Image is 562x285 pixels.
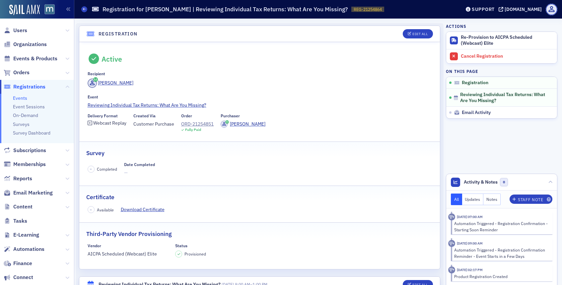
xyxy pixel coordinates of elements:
a: View Homepage [40,4,55,16]
button: Re-Provision to AICPA Scheduled (Webcast) Elite [446,32,557,49]
div: Support [472,6,495,12]
span: Completed [97,166,117,172]
button: Updates [462,194,484,205]
span: Finance [13,260,32,267]
a: Registrations [4,83,45,90]
h4: Registration [99,30,138,37]
span: Tasks [13,217,27,225]
span: E-Learning [13,231,39,239]
span: — [124,169,155,176]
time: 8/8/2025 07:00 AM [457,214,483,219]
span: Registrations [13,83,45,90]
h1: Registration for [PERSON_NAME] | Reviewing Individual Tax Returns: What Are You Missing? [103,5,348,13]
span: Orders [13,69,30,76]
span: AICPA Scheduled (Webcast) Elite [88,251,169,257]
a: Automations [4,246,44,253]
div: Event [88,94,98,99]
div: Edit All [412,32,428,36]
div: Cancel Registration [461,53,554,59]
img: SailAMX [44,4,55,15]
a: Orders [4,69,30,76]
img: SailAMX [9,5,40,15]
a: Connect [4,274,33,281]
a: Surveys [13,121,30,127]
div: Activity [448,213,455,220]
a: Event Sessions [13,104,45,110]
div: Staff Note [518,198,543,201]
span: Reviewing Individual Tax Returns: What Are You Missing? [460,92,548,103]
button: Edit All [403,29,433,38]
a: Memberships [4,161,46,168]
span: Available [97,207,114,213]
span: Registration [462,80,488,86]
a: E-Learning [4,231,39,239]
h2: Survey [86,149,105,157]
a: Events & Products [4,55,57,62]
div: Product Registration Created [454,273,548,279]
div: Active [102,55,122,63]
a: Survey Dashboard [13,130,50,136]
span: Profile [546,4,557,15]
span: 0 [500,178,508,186]
div: Vendor [88,243,101,248]
div: Activity [448,240,455,247]
a: Events [13,95,27,101]
div: Purchaser [221,113,240,118]
div: Activity [448,266,455,273]
div: Status [175,243,187,248]
span: – [90,167,92,171]
div: Created Via [133,113,156,118]
span: – [90,207,92,212]
time: 8/6/2025 09:00 AM [457,241,483,246]
a: Email Marketing [4,189,53,197]
a: ORD-21254851 [181,121,214,128]
h2: Certificate [86,193,114,201]
div: Delivery Format [88,113,118,118]
span: Organizations [13,41,47,48]
span: Connect [13,274,33,281]
span: Email Activity [462,110,491,116]
div: Date Completed [124,162,155,167]
div: [DOMAIN_NAME] [505,6,542,12]
div: Automation Triggered - Registration Confirmation Reminder - Event Starts in a Few Days [454,247,548,259]
h4: Actions [446,23,466,29]
div: Webcast Replay [93,121,126,125]
a: [PERSON_NAME] [88,79,134,88]
a: On-Demand [13,112,38,118]
span: Customer Purchase [133,121,174,128]
a: Tasks [4,217,27,225]
div: Recipient [88,71,105,76]
a: Organizations [4,41,47,48]
button: Staff Note [510,195,552,204]
span: Content [13,203,33,210]
a: Reports [4,175,32,182]
h2: Third-Party Vendor Provisioning [86,230,172,238]
span: Email Marketing [13,189,53,197]
a: Finance [4,260,32,267]
span: Events & Products [13,55,57,62]
div: Re-Provision to AICPA Scheduled (Webcast) Elite [461,34,554,46]
a: Content [4,203,33,210]
a: Cancel Registration [446,49,557,63]
div: Automation Triggered - Registration Confirmation - Starting Soon Reminder [454,220,548,233]
div: [PERSON_NAME] [230,121,265,128]
a: [PERSON_NAME] [221,121,265,128]
span: Automations [13,246,44,253]
a: Users [4,27,27,34]
button: Notes [483,194,501,205]
div: Fully Paid [185,128,201,132]
span: Provisioned [184,251,206,256]
span: Users [13,27,27,34]
button: All [451,194,462,205]
div: [PERSON_NAME] [98,80,133,86]
a: Subscriptions [4,147,46,154]
h4: On this page [446,68,557,74]
a: Download Certificate [121,206,170,213]
div: Order [181,113,192,118]
span: Reports [13,175,32,182]
a: Reviewing Individual Tax Returns: What Are You Missing? [88,102,432,109]
span: REG-21254864 [354,7,382,12]
span: Subscriptions [13,147,46,154]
